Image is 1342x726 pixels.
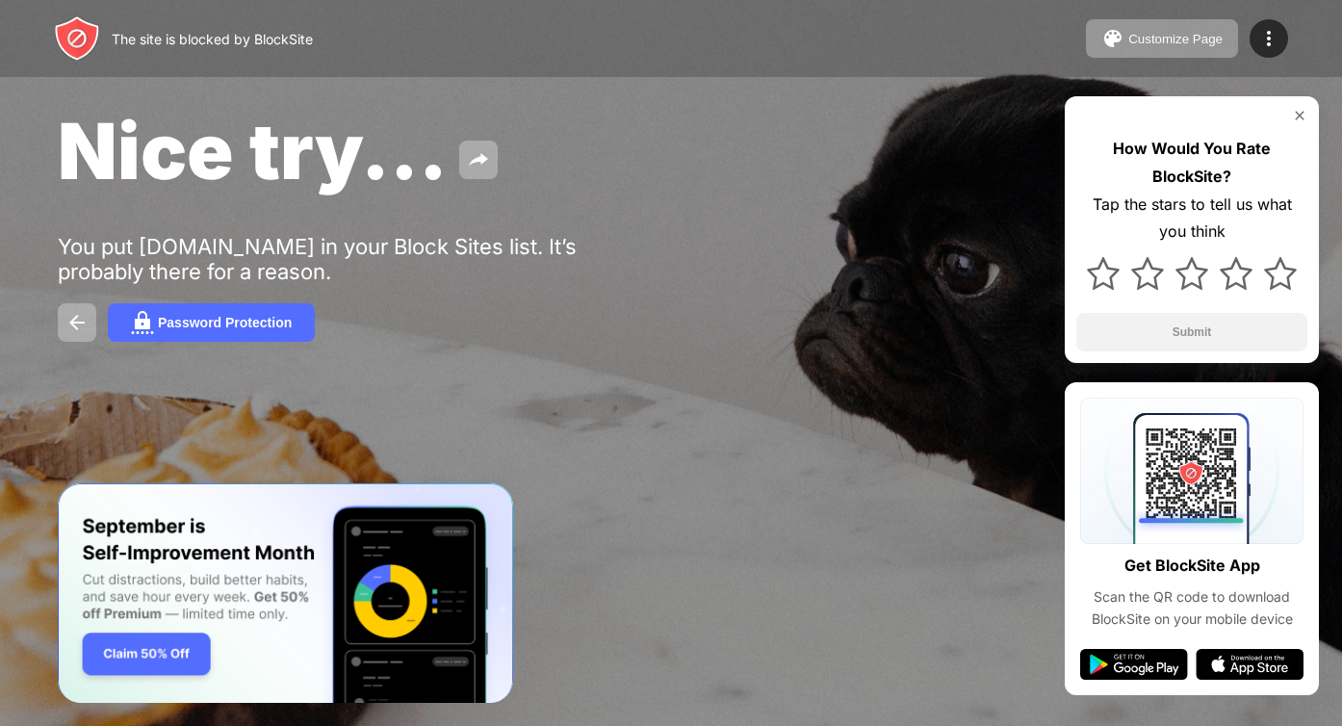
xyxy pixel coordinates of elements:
div: Tap the stars to tell us what you think [1076,191,1307,246]
span: Nice try... [58,104,448,197]
button: Submit [1076,313,1307,351]
img: app-store.svg [1196,649,1303,680]
div: How Would You Rate BlockSite? [1076,135,1307,191]
img: star.svg [1220,257,1252,290]
div: The site is blocked by BlockSite [112,31,313,47]
img: star.svg [1131,257,1164,290]
img: qrcode.svg [1080,398,1303,544]
img: back.svg [65,311,89,334]
iframe: Banner [58,483,513,704]
img: pallet.svg [1101,27,1124,50]
button: Password Protection [108,303,315,342]
img: rate-us-close.svg [1292,108,1307,123]
div: Customize Page [1128,32,1223,46]
div: Password Protection [158,315,292,330]
img: google-play.svg [1080,649,1188,680]
img: menu-icon.svg [1257,27,1280,50]
img: star.svg [1264,257,1297,290]
img: star.svg [1175,257,1208,290]
img: password.svg [131,311,154,334]
img: header-logo.svg [54,15,100,62]
img: star.svg [1087,257,1120,290]
div: Scan the QR code to download BlockSite on your mobile device [1080,586,1303,630]
div: Get BlockSite App [1124,552,1260,580]
button: Customize Page [1086,19,1238,58]
img: share.svg [467,148,490,171]
div: You put [DOMAIN_NAME] in your Block Sites list. It’s probably there for a reason. [58,234,653,284]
